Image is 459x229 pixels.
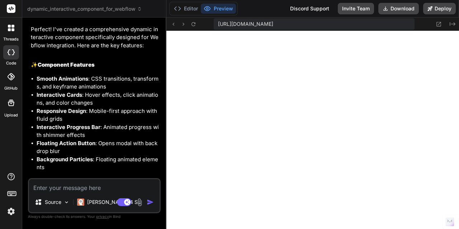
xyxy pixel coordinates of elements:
strong: Responsive Design [37,108,86,114]
img: Claude 4 Sonnet [77,199,84,206]
span: [URL][DOMAIN_NAME] [218,20,273,28]
li: : Mobile-first approach with fluid grids [37,107,159,123]
iframe: Preview [166,31,459,229]
strong: Background Particles [37,156,93,163]
li: : Hover effects, click animations, and color changes [37,91,159,107]
li: : Floating animated elements [37,156,159,172]
li: : CSS transitions, transforms, and keyframe animations [37,75,159,91]
span: privacy [96,214,109,219]
strong: Smooth Animations [37,75,88,82]
button: Invite Team [338,3,374,14]
img: settings [5,205,17,218]
li: : Animated progress with shimmer effects [37,123,159,139]
button: Deploy [423,3,456,14]
strong: Floating Action Button [37,140,95,147]
span: dynamic_interactive_component_for_webflow [27,5,142,13]
p: Source [45,199,61,206]
img: Pick Models [63,199,70,205]
label: threads [3,36,19,42]
strong: Interactive Progress Bar [37,124,100,130]
p: Always double-check its answers. Your in Bind [28,213,161,220]
label: GitHub [4,85,18,91]
p: Perfect! I've created a comprehensive dynamic interactive component specifically designed for Web... [31,25,159,50]
img: icon [147,199,154,206]
strong: Component Features [38,61,95,68]
button: Download [378,3,419,14]
label: Upload [4,112,18,118]
img: attachment [136,198,144,206]
div: Discord Support [286,3,333,14]
strong: Interactive Cards [37,91,82,98]
p: [PERSON_NAME] 4 S.. [87,199,141,206]
button: Editor [171,4,201,14]
label: code [6,60,16,66]
h2: ✨ [31,61,159,69]
button: Preview [201,4,236,14]
li: : Opens modal with backdrop blur [37,139,159,156]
